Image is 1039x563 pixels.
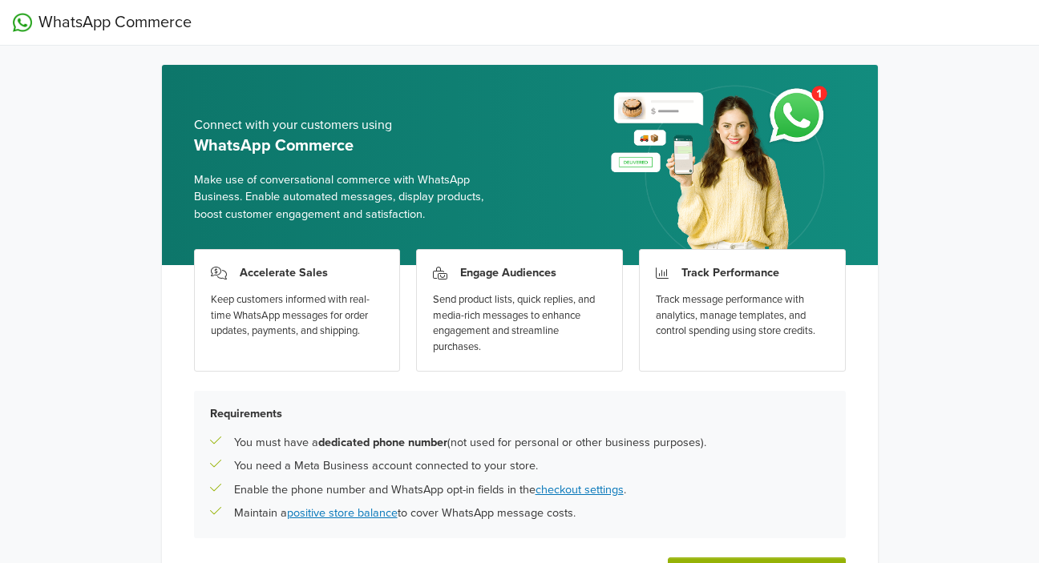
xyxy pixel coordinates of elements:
[194,118,507,133] h5: Connect with your customers using
[433,292,606,355] div: Send product lists, quick replies, and media-rich messages to enhance engagement and streamline p...
[194,171,507,223] span: Make use of conversational commerce with WhatsApp Business. Enable automated messages, display pr...
[234,481,626,499] p: Enable the phone number and WhatsApp opt-in fields in the .
[234,434,706,452] p: You must have a (not used for personal or other business purposes).
[656,292,829,340] div: Track message performance with analytics, manage templates, and control spending using store cred...
[287,506,398,520] a: positive store balance
[536,483,624,497] a: checkout settings
[234,457,538,475] p: You need a Meta Business account connected to your store.
[234,505,576,522] p: Maintain a to cover WhatsApp message costs.
[210,407,830,420] h5: Requirements
[318,436,447,449] b: dedicated phone number
[211,292,384,340] div: Keep customers informed with real-time WhatsApp messages for order updates, payments, and shipping.
[681,266,779,279] h3: Track Performance
[194,136,507,155] h5: WhatsApp Commerce
[240,266,328,279] h3: Accelerate Sales
[13,13,32,32] img: WhatsApp
[38,10,192,34] span: WhatsApp Commerce
[460,266,556,279] h3: Engage Audiences
[597,76,845,265] img: whatsapp_setup_banner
